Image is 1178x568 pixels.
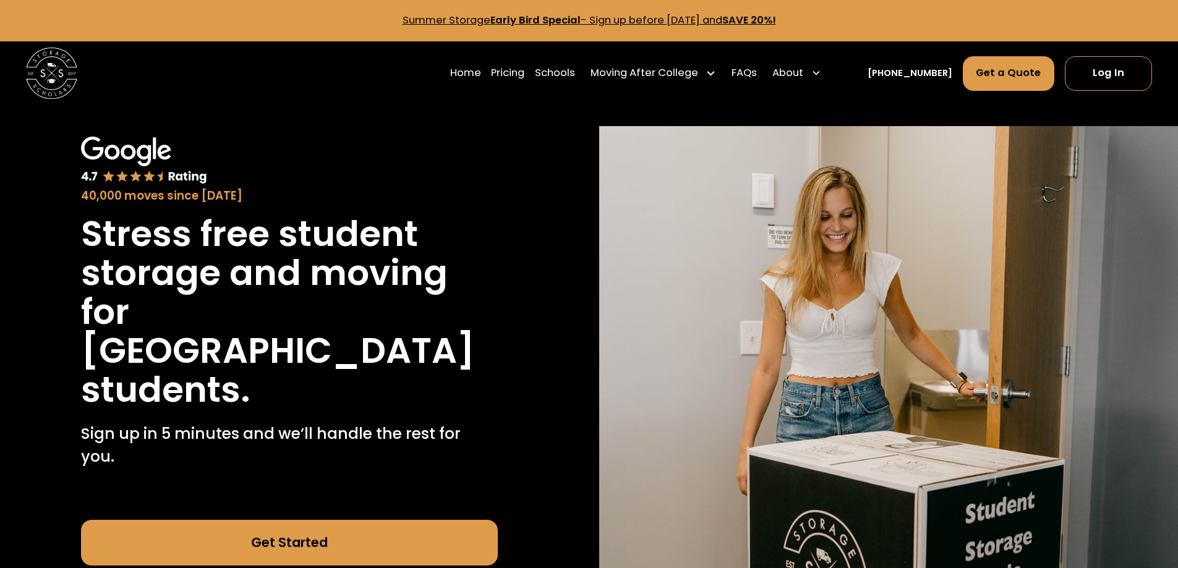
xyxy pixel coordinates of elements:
[535,55,575,91] a: Schools
[81,187,498,205] div: 40,000 moves since [DATE]
[868,67,952,80] a: [PHONE_NUMBER]
[81,331,475,370] h1: [GEOGRAPHIC_DATA]
[732,55,757,91] a: FAQs
[963,56,1055,91] a: Get a Quote
[81,422,498,468] p: Sign up in 5 minutes and we’ll handle the rest for you.
[450,55,481,91] a: Home
[81,214,498,331] h1: Stress free student storage and moving for
[491,55,524,91] a: Pricing
[772,66,803,81] div: About
[81,370,250,409] h1: students.
[1065,56,1152,91] a: Log In
[81,137,207,185] img: Google 4.7 star rating
[767,55,827,91] div: About
[586,55,722,91] div: Moving After College
[490,13,581,27] strong: Early Bird Special
[26,48,77,99] a: home
[722,13,776,27] strong: SAVE 20%!
[81,520,498,566] a: Get Started
[591,66,698,81] div: Moving After College
[403,13,776,27] a: Summer StorageEarly Bird Special- Sign up before [DATE] andSAVE 20%!
[26,48,77,99] img: Storage Scholars main logo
